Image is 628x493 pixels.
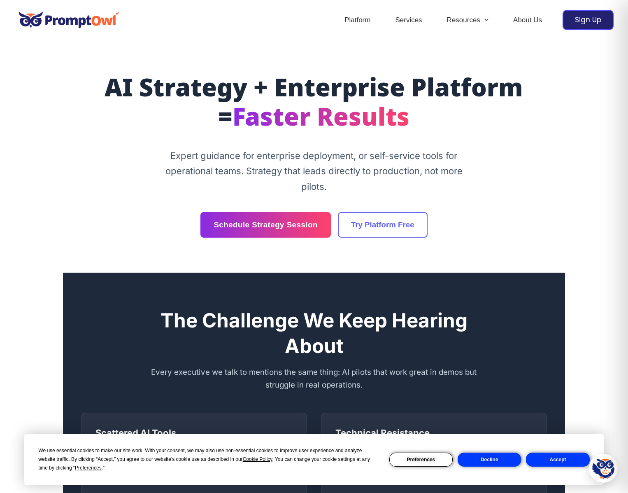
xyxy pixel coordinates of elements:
[338,212,428,238] a: Try Platform Free
[332,6,383,35] a: Platform
[75,465,102,471] span: Preferences
[243,456,272,462] span: Cookie Policy
[332,6,554,35] nav: Site Navigation: Header
[14,6,123,34] img: promptowl.ai logo
[38,446,379,472] div: We use essential cookies to make our site work. With your consent, we may also use non-essential ...
[458,453,521,467] button: Decline
[24,434,604,485] div: Cookie Consent Prompt
[200,212,330,238] a: Schedule Strategy Session
[149,366,479,392] p: Every executive we talk to mentions the same thing: AI pilots that work great in demos but strugg...
[501,6,554,35] a: About Us
[435,6,501,35] a: ResourcesMenu Toggle
[81,75,547,134] h1: AI Strategy + Enterprise Platform =
[233,103,409,135] span: Faster Results
[480,6,488,35] span: Menu Toggle
[335,427,533,439] h3: Technical Resistance
[563,10,614,30] a: Sign Up
[95,427,293,439] h3: Scattered AI Tools
[592,457,615,480] img: Hootie - PromptOwl AI Assistant
[526,453,589,467] button: Accept
[149,308,479,359] h2: The Challenge We Keep Hearing About
[383,6,434,35] a: Services
[160,148,468,195] p: Expert guidance for enterprise deployment, or self-service tools for operational teams. Strategy ...
[389,453,453,467] button: Preferences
